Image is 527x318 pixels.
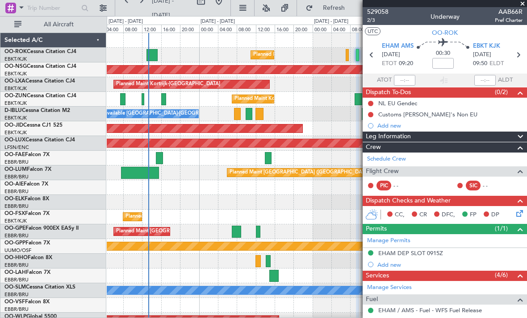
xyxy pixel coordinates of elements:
[23,21,94,28] span: All Aircraft
[4,299,25,305] span: OO-VSF
[4,299,50,305] a: OO-VSFFalcon 8X
[4,182,48,187] a: OO-AIEFalcon 7X
[366,87,411,98] span: Dispatch To-Dos
[4,137,25,143] span: OO-LUX
[4,93,27,99] span: OO-ZUN
[253,48,357,62] div: Planned Maint Kortrijk-[GEOGRAPHIC_DATA]
[4,211,25,216] span: OO-FSX
[366,196,451,206] span: Dispatch Checks and Weather
[4,270,50,275] a: OO-LAHFalcon 7X
[161,25,180,33] div: 16:00
[367,7,389,17] span: 529058
[27,1,79,15] input: Trip Number
[4,285,75,290] a: OO-SLMCessna Citation XLS
[4,182,24,187] span: OO-AIE
[495,7,523,17] span: AAB66R
[436,49,450,58] span: 00:30
[315,5,352,11] span: Refresh
[365,27,381,35] button: UTC
[218,25,237,33] div: 04:00
[382,42,414,51] span: EHAM AMS
[4,108,70,113] a: D-IBLUCessna Citation M2
[470,211,477,219] span: FP
[483,182,503,190] div: - -
[4,196,49,202] a: OO-ELKFalcon 8X
[4,129,27,136] a: EBKT/KJK
[4,285,26,290] span: OO-SLM
[431,12,460,21] div: Underway
[395,211,405,219] span: CC,
[180,25,199,33] div: 20:00
[10,17,97,32] button: All Aircraft
[4,188,29,195] a: EBBR/BRU
[495,17,523,24] span: Pref Charter
[366,294,378,305] span: Fuel
[432,28,458,37] span: OO-ROK
[4,100,27,107] a: EBKT/KJK
[491,211,499,219] span: DP
[367,17,389,24] span: 2/3
[378,99,417,107] div: NL EU Gendec
[142,25,161,33] div: 12:00
[4,85,27,92] a: EBKT/KJK
[376,181,391,190] div: PIC
[4,226,79,231] a: OO-GPEFalcon 900EX EASy II
[394,75,415,86] input: --:--
[366,132,411,142] span: Leg Information
[4,211,50,216] a: OO-FSXFalcon 7X
[473,59,487,68] span: 09:50
[4,152,25,157] span: OO-FAE
[377,122,523,129] div: Add new
[4,167,27,172] span: OO-LUM
[495,270,508,280] span: (4/6)
[125,210,230,223] div: Planned Maint Kortrijk-[GEOGRAPHIC_DATA]
[377,76,392,85] span: ATOT
[4,218,27,224] a: EBKT/KJK
[4,152,50,157] a: OO-FAEFalcon 7X
[4,144,29,151] a: LFSN/ENC
[313,25,331,33] div: 00:00
[4,123,23,128] span: OO-JID
[4,255,28,260] span: OO-HHO
[4,137,75,143] a: OO-LUXCessna Citation CJ4
[4,93,76,99] a: OO-ZUNCessna Citation CJ4
[419,211,427,219] span: CR
[116,78,220,91] div: Planned Maint Kortrijk-[GEOGRAPHIC_DATA]
[4,277,29,283] a: EBBR/BRU
[4,173,29,180] a: EBBR/BRU
[4,49,27,54] span: OO-ROK
[466,181,481,190] div: SIC
[4,240,50,246] a: OO-GPPFalcon 7X
[4,167,51,172] a: OO-LUMFalcon 7X
[4,232,29,239] a: EBBR/BRU
[201,18,235,25] div: [DATE] - [DATE]
[367,236,410,245] a: Manage Permits
[4,247,31,254] a: UUMO/OSF
[498,76,513,85] span: ALDT
[350,25,369,33] div: 08:00
[88,107,230,120] div: A/C Unavailable [GEOGRAPHIC_DATA]-[GEOGRAPHIC_DATA]
[495,87,508,97] span: (0/2)
[314,18,348,25] div: [DATE] - [DATE]
[367,155,406,164] a: Schedule Crew
[4,159,29,165] a: EBBR/BRU
[4,56,27,62] a: EBKT/KJK
[4,255,52,260] a: OO-HHOFalcon 8X
[275,25,293,33] div: 16:00
[301,1,355,15] button: Refresh
[378,249,443,257] div: EHAM DEP SLOT 0915Z
[109,18,143,25] div: [DATE] - [DATE]
[4,123,63,128] a: OO-JIDCessna CJ1 525
[116,225,278,238] div: Planned Maint [GEOGRAPHIC_DATA] ([GEOGRAPHIC_DATA] National)
[4,78,75,84] a: OO-LXACessna Citation CJ4
[367,283,412,292] a: Manage Services
[4,70,27,77] a: EBKT/KJK
[4,108,22,113] span: D-IBLU
[234,92,339,106] div: Planned Maint Kortrijk-[GEOGRAPHIC_DATA]
[382,50,400,59] span: [DATE]
[377,261,523,268] div: Add new
[4,240,25,246] span: OO-GPP
[4,64,76,69] a: OO-NSGCessna Citation CJ4
[393,182,414,190] div: - -
[4,226,25,231] span: OO-GPE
